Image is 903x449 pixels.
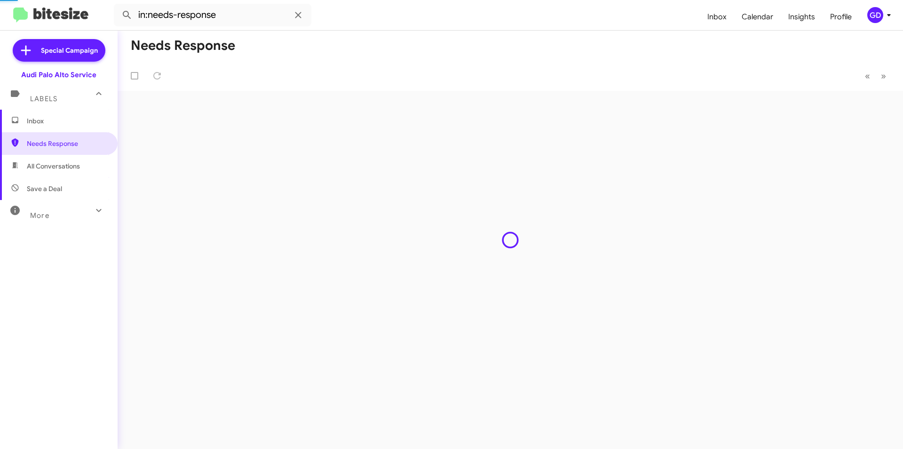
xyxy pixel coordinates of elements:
input: Search [114,4,311,26]
span: All Conversations [27,161,80,171]
span: Special Campaign [41,46,98,55]
span: Save a Deal [27,184,62,193]
span: » [881,70,886,82]
a: Insights [781,3,823,31]
a: Profile [823,3,859,31]
span: More [30,211,49,220]
div: Audi Palo Alto Service [21,70,96,80]
a: Calendar [734,3,781,31]
span: Inbox [27,116,107,126]
a: Special Campaign [13,39,105,62]
h1: Needs Response [131,38,235,53]
button: Previous [859,66,876,86]
span: « [865,70,870,82]
nav: Page navigation example [860,66,892,86]
button: GD [859,7,893,23]
span: Needs Response [27,139,107,148]
button: Next [875,66,892,86]
a: Inbox [700,3,734,31]
div: GD [867,7,883,23]
span: Labels [30,95,57,103]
